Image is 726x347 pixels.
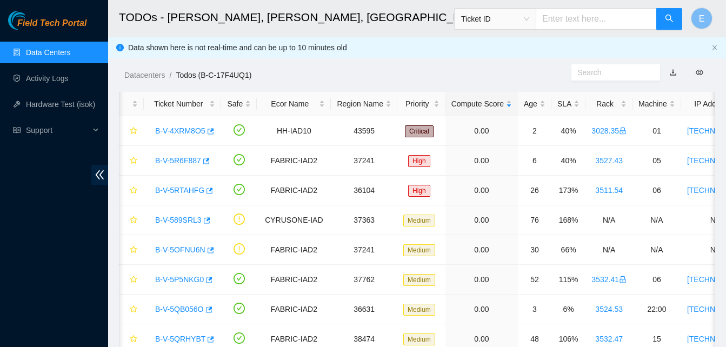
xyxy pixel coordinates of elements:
td: 2 [518,116,551,146]
button: star [125,241,138,258]
a: 3028.35lock [591,126,627,135]
span: Support [26,119,90,141]
span: lock [619,127,627,135]
td: 52 [518,265,551,295]
td: HH-IAD10 [257,116,331,146]
a: Akamai TechnologiesField Tech Portal [8,19,86,34]
td: 40% [551,146,585,176]
span: exclamation-circle [234,243,245,255]
span: E [699,12,705,25]
span: check-circle [234,332,245,344]
td: N/A [585,235,632,265]
td: 0.00 [445,265,518,295]
button: star [125,182,138,199]
a: Data Centers [26,48,70,57]
a: Activity Logs [26,74,69,83]
button: star [125,122,138,139]
td: 30 [518,235,551,265]
td: N/A [585,205,632,235]
span: Medium [403,333,435,345]
span: Medium [403,215,435,226]
span: check-circle [234,154,245,165]
span: star [130,127,137,136]
td: 0.00 [445,235,518,265]
span: read [13,126,21,134]
td: 40% [551,116,585,146]
td: N/A [632,235,681,265]
td: 37241 [331,146,397,176]
span: check-circle [234,124,245,136]
span: check-circle [234,303,245,314]
td: 37762 [331,265,397,295]
td: N/A [632,205,681,235]
a: 3532.41lock [591,275,627,284]
td: 0.00 [445,205,518,235]
td: 43595 [331,116,397,146]
td: 0.00 [445,295,518,324]
a: B-V-5P5NKG0 [155,275,204,284]
td: FABRIC-IAD2 [257,265,331,295]
td: 173% [551,176,585,205]
td: FABRIC-IAD2 [257,295,331,324]
span: Medium [403,274,435,286]
td: 115% [551,265,585,295]
td: FABRIC-IAD2 [257,235,331,265]
a: B-V-5QRHYBT [155,335,205,343]
span: exclamation-circle [234,213,245,225]
span: lock [619,276,627,283]
img: Akamai Technologies [8,11,55,30]
td: 0.00 [445,176,518,205]
span: star [130,186,137,195]
a: B-V-5OFNU6N [155,245,205,254]
span: High [408,155,430,167]
a: B-V-4XRM8O5 [155,126,205,135]
a: B-V-5R6F887 [155,156,201,165]
button: E [691,8,712,29]
td: 6 [518,146,551,176]
a: Datacenters [124,71,165,79]
td: 06 [632,265,681,295]
span: High [408,185,430,197]
button: search [656,8,682,30]
span: close [711,44,718,51]
td: 76 [518,205,551,235]
a: 3524.53 [595,305,623,313]
span: star [130,305,137,314]
td: 37241 [331,235,397,265]
span: check-circle [234,273,245,284]
td: FABRIC-IAD2 [257,146,331,176]
span: check-circle [234,184,245,195]
span: Ticket ID [461,11,529,27]
td: 22:00 [632,295,681,324]
span: Medium [403,304,435,316]
a: Todos (B-C-17F4UQ1) [176,71,251,79]
button: star [125,301,138,318]
a: B-V-5RTAHFG [155,186,204,195]
span: star [130,276,137,284]
button: star [125,271,138,288]
input: Search [577,66,645,78]
td: 01 [632,116,681,146]
button: star [125,152,138,169]
a: download [669,68,677,77]
a: B-V-589SRL3 [155,216,202,224]
td: 6% [551,295,585,324]
a: 3511.54 [595,186,623,195]
a: 3532.47 [595,335,623,343]
td: 0.00 [445,116,518,146]
td: 66% [551,235,585,265]
span: double-left [91,165,108,185]
span: star [130,246,137,255]
td: 36631 [331,295,397,324]
span: star [130,157,137,165]
td: FABRIC-IAD2 [257,176,331,205]
td: 37363 [331,205,397,235]
button: star [125,211,138,229]
td: 05 [632,146,681,176]
span: Critical [405,125,434,137]
span: star [130,216,137,225]
td: 3 [518,295,551,324]
td: 0.00 [445,146,518,176]
span: Field Tech Portal [17,18,86,29]
td: 26 [518,176,551,205]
